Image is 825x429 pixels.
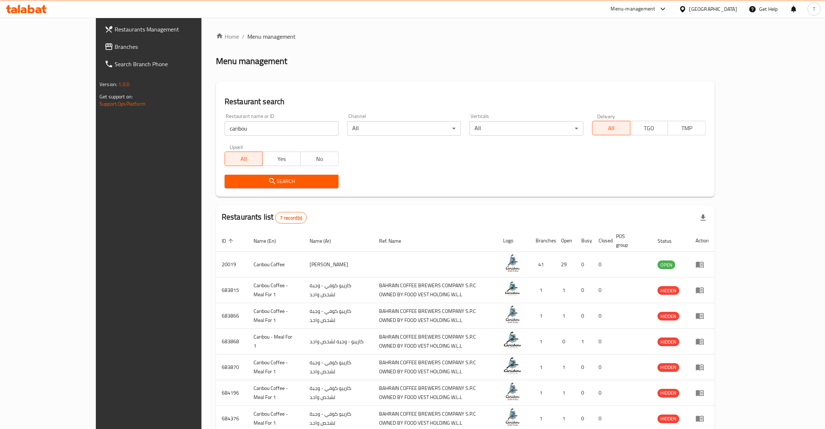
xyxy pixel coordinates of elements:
[696,414,709,423] div: Menu
[276,214,306,221] span: 7 record(s)
[99,38,234,55] a: Branches
[115,25,228,34] span: Restaurants Management
[696,388,709,397] div: Menu
[593,277,611,303] td: 0
[576,277,593,303] td: 0
[230,177,333,186] span: Search
[469,121,583,136] div: All
[503,305,522,323] img: Caribou Coffee - Meal For 1
[530,354,556,380] td: 1
[611,5,655,13] div: Menu-management
[658,286,679,295] span: HIDDEN
[556,230,576,252] th: Open
[225,175,339,188] button: Search
[658,389,679,397] span: HIDDEN
[658,260,675,269] div: OPEN
[275,212,307,224] div: Total records count
[373,303,497,329] td: BAHRAIN COFFEE BREWERS COMPANY S.P.C OWNED BY FOOD VEST HOLDING W.L.L
[304,380,373,406] td: كاريبو كوفي - وجبة لشخص واحد
[99,92,133,101] span: Get support on:
[530,329,556,354] td: 1
[373,380,497,406] td: BAHRAIN COFFEE BREWERS COMPANY S.P.C OWNED BY FOOD VEST HOLDING W.L.L
[556,329,576,354] td: 0
[373,277,497,303] td: BAHRAIN COFFEE BREWERS COMPANY S.P.C OWNED BY FOOD VEST HOLDING W.L.L
[230,144,243,149] label: Upsell
[696,337,709,346] div: Menu
[813,5,815,13] span: T
[503,280,522,298] img: Caribou Coffee - Meal For 1
[671,123,703,133] span: TMP
[576,230,593,252] th: Busy
[118,80,129,89] span: 1.0.0
[592,121,630,135] button: All
[503,382,522,400] img: Caribou Coffee - Meal For 1
[300,152,339,166] button: No
[304,354,373,380] td: كاريبو كوفي - وجبة لشخص واحد
[658,363,679,371] span: HIDDEN
[304,252,373,277] td: [PERSON_NAME]
[248,252,304,277] td: Caribou Coffee
[304,277,373,303] td: كاريبو كوفي - وجبة لشخص واحد
[530,303,556,329] td: 1
[593,329,611,354] td: 0
[658,415,679,423] span: HIDDEN
[593,354,611,380] td: 0
[99,55,234,73] a: Search Branch Phone
[248,354,304,380] td: Caribou Coffee - Meal For 1
[99,99,145,109] a: Support.OpsPlatform
[530,252,556,277] td: 41
[658,337,679,346] div: HIDDEN
[556,277,576,303] td: 1
[373,329,497,354] td: BAHRAIN COFFEE BREWERS COMPANY S.P.C OWNED BY FOOD VEST HOLDING W.L.L
[658,312,679,320] span: HIDDEN
[616,232,643,249] span: POS group
[304,329,373,354] td: كاريبو - وجبة لشخص واحد
[595,123,628,133] span: All
[99,21,234,38] a: Restaurants Management
[556,380,576,406] td: 1
[576,354,593,380] td: 0
[696,260,709,269] div: Menu
[530,380,556,406] td: 1
[216,55,287,67] h2: Menu management
[530,277,556,303] td: 1
[593,252,611,277] td: 0
[556,252,576,277] td: 29
[248,303,304,329] td: Caribou Coffee - Meal For 1
[690,230,715,252] th: Action
[216,32,715,41] nav: breadcrumb
[658,237,681,245] span: Status
[347,121,461,136] div: All
[597,114,615,119] label: Delivery
[658,261,675,269] span: OPEN
[248,329,304,354] td: Caribou - Meal For 1
[689,5,737,13] div: [GEOGRAPHIC_DATA]
[593,303,611,329] td: 0
[115,60,228,68] span: Search Branch Phone
[668,121,706,135] button: TMP
[576,329,593,354] td: 1
[373,354,497,380] td: BAHRAIN COFFEE BREWERS COMPANY S.P.C OWNED BY FOOD VEST HOLDING W.L.L
[242,32,244,41] li: /
[228,154,260,164] span: All
[115,42,228,51] span: Branches
[630,121,668,135] button: TGO
[556,354,576,380] td: 1
[696,311,709,320] div: Menu
[304,303,373,329] td: كاريبو كوفي - وجبة لشخص واحد
[530,230,556,252] th: Branches
[222,237,235,245] span: ID
[576,380,593,406] td: 0
[225,121,339,136] input: Search for restaurant name or ID..
[576,303,593,329] td: 0
[658,338,679,346] span: HIDDEN
[593,230,611,252] th: Closed
[503,408,522,426] img: Caribou Coffee - Meal For 1
[556,303,576,329] td: 1
[303,154,336,164] span: No
[696,286,709,294] div: Menu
